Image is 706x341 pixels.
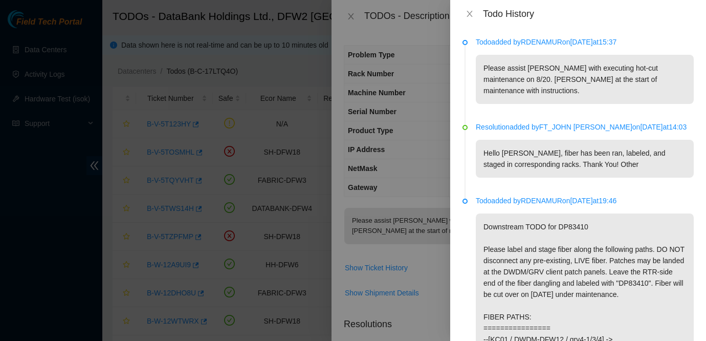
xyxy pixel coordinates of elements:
p: Please assist [PERSON_NAME] with executing hot-cut maintenance on 8/20. [PERSON_NAME] at the star... [476,55,694,104]
p: Todo added by RDENAMUR on [DATE] at 15:37 [476,36,694,48]
p: Hello [PERSON_NAME], fiber has been ran, labeled, and staged in corresponding racks. Thank You! O... [476,140,694,178]
button: Close [462,9,477,19]
span: close [466,10,474,18]
p: Resolution added by FT_JOHN [PERSON_NAME] on [DATE] at 14:03 [476,121,694,133]
p: Todo added by RDENAMUR on [DATE] at 19:46 [476,195,694,206]
div: Todo History [483,8,694,19]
